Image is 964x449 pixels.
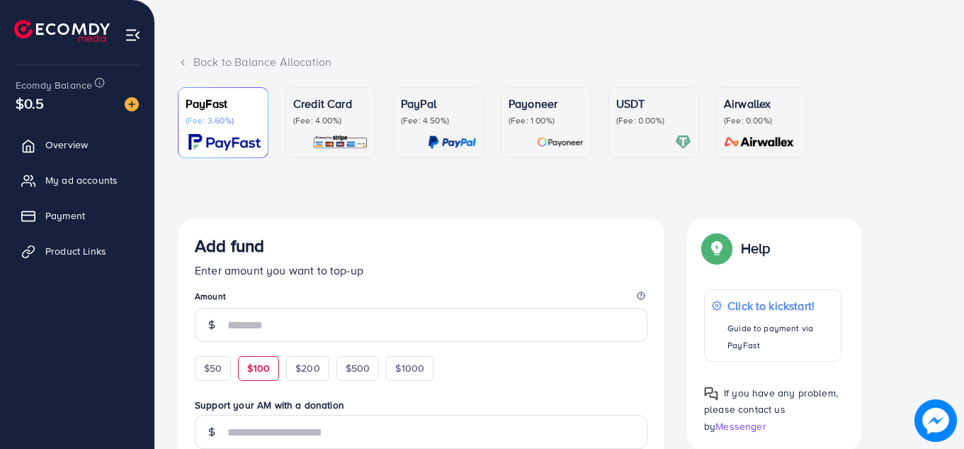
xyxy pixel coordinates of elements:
span: Product Links [45,244,106,258]
img: card [312,134,368,150]
img: Popup guide [704,387,718,401]
span: $100 [247,361,270,375]
span: $50 [204,361,222,375]
p: (Fee: 0.00%) [724,115,799,126]
span: Payment [45,209,85,223]
a: My ad accounts [11,166,144,194]
p: Payoneer [509,95,584,112]
img: menu [125,27,141,43]
img: card [675,134,691,150]
img: card [428,134,476,150]
img: card [720,134,799,150]
p: Click to kickstart! [727,297,833,314]
span: Overview [45,138,88,152]
span: $1000 [395,361,424,375]
p: Guide to payment via PayFast [727,320,833,354]
span: My ad accounts [45,173,118,187]
p: (Fee: 1.00%) [509,115,584,126]
div: Back to Balance Allocation [178,54,941,70]
span: $500 [346,361,370,375]
img: card [188,134,261,150]
a: Payment [11,201,144,230]
span: $0.5 [16,93,45,113]
img: image [125,97,139,111]
span: Messenger [715,419,766,433]
p: (Fee: 4.50%) [401,115,476,126]
p: Airwallex [724,95,799,112]
p: (Fee: 3.60%) [186,115,261,126]
img: logo [14,20,110,42]
span: $200 [295,361,320,375]
a: Overview [11,131,144,159]
p: Help [741,240,771,257]
img: image [915,400,956,440]
a: Product Links [11,237,144,265]
img: card [537,134,584,150]
p: (Fee: 4.00%) [293,115,368,126]
p: PayFast [186,95,261,112]
span: If you have any problem, please contact us by [704,386,838,433]
img: Popup guide [704,235,730,261]
legend: Amount [195,290,647,308]
p: USDT [616,95,691,112]
span: Ecomdy Balance [16,78,92,92]
p: PayPal [401,95,476,112]
p: (Fee: 0.00%) [616,115,691,126]
p: Enter amount you want to top-up [195,262,647,279]
label: Support your AM with a donation [195,398,647,412]
h3: Add fund [195,235,264,256]
p: Credit Card [293,95,368,112]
